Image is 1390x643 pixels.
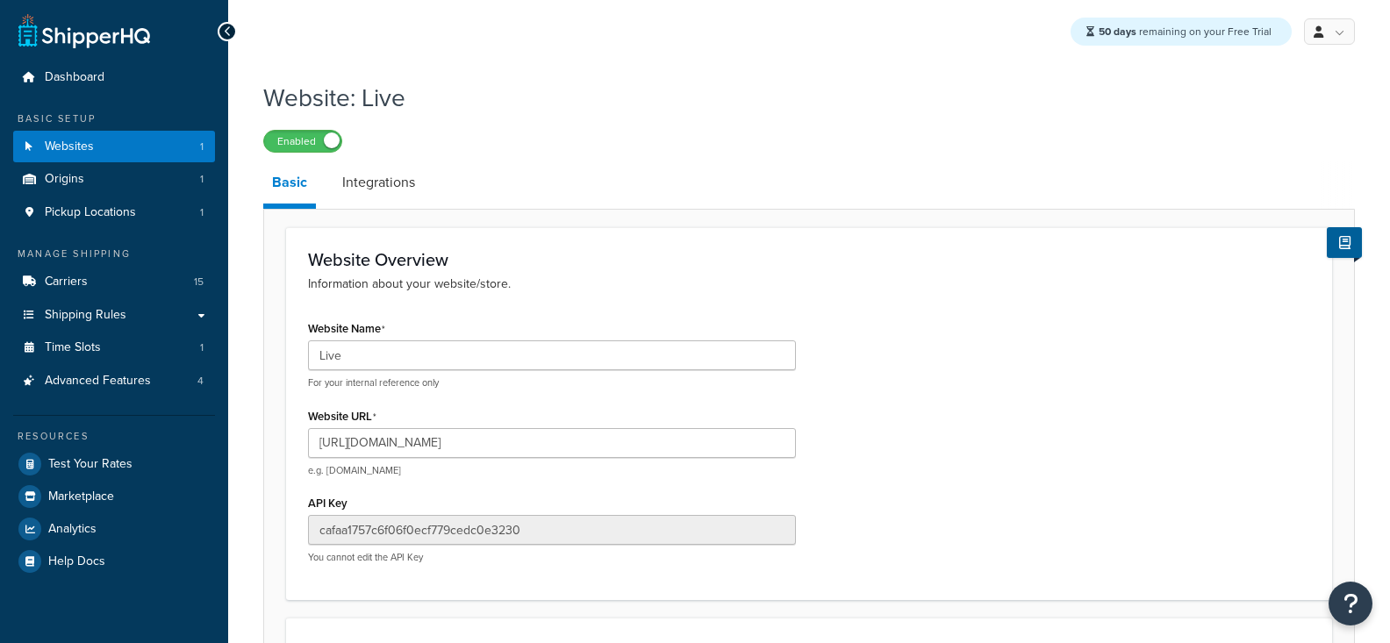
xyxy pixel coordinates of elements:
a: Help Docs [13,546,215,577]
a: Pickup Locations1 [13,196,215,229]
span: Origins [45,172,84,187]
span: remaining on your Free Trial [1099,24,1272,39]
span: 1 [200,172,204,187]
label: API Key [308,497,347,510]
strong: 50 days [1099,24,1136,39]
div: Resources [13,429,215,444]
span: Help Docs [48,554,105,569]
span: Websites [45,139,94,154]
span: Pickup Locations [45,205,136,220]
li: Advanced Features [13,365,215,397]
div: Manage Shipping [13,246,215,261]
p: For your internal reference only [308,376,796,389]
span: Time Slots [45,340,101,355]
button: Show Help Docs [1327,227,1362,258]
button: Open Resource Center [1329,582,1372,625]
label: Website URL [308,410,376,424]
p: Information about your website/store. [308,275,1310,294]
a: Analytics [13,513,215,545]
span: Analytics [48,522,97,537]
a: Origins1 [13,163,215,196]
a: Carriers15 [13,266,215,298]
li: Pickup Locations [13,196,215,229]
a: Websites1 [13,131,215,163]
a: Time Slots1 [13,332,215,364]
span: Dashboard [45,70,104,85]
span: 1 [200,205,204,220]
a: Dashboard [13,61,215,94]
li: Origins [13,163,215,196]
span: 1 [200,340,204,355]
span: Marketplace [48,489,114,504]
span: Test Your Rates [48,457,133,472]
h3: Website Overview [308,250,1310,269]
label: Website Name [308,322,385,336]
li: Websites [13,131,215,163]
a: Test Your Rates [13,448,215,480]
span: Shipping Rules [45,308,126,323]
label: Enabled [264,131,341,152]
a: Basic [263,161,316,209]
span: Advanced Features [45,374,151,389]
li: Time Slots [13,332,215,364]
p: e.g. [DOMAIN_NAME] [308,464,796,477]
span: 1 [200,139,204,154]
input: XDL713J089NBV22 [308,515,796,545]
a: Shipping Rules [13,299,215,332]
span: Carriers [45,275,88,289]
span: 4 [197,374,204,389]
li: Carriers [13,266,215,298]
h1: Website: Live [263,81,1333,115]
a: Advanced Features4 [13,365,215,397]
a: Integrations [333,161,424,204]
a: Marketplace [13,481,215,512]
p: You cannot edit the API Key [308,551,796,564]
div: Basic Setup [13,111,215,126]
span: 15 [194,275,204,289]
